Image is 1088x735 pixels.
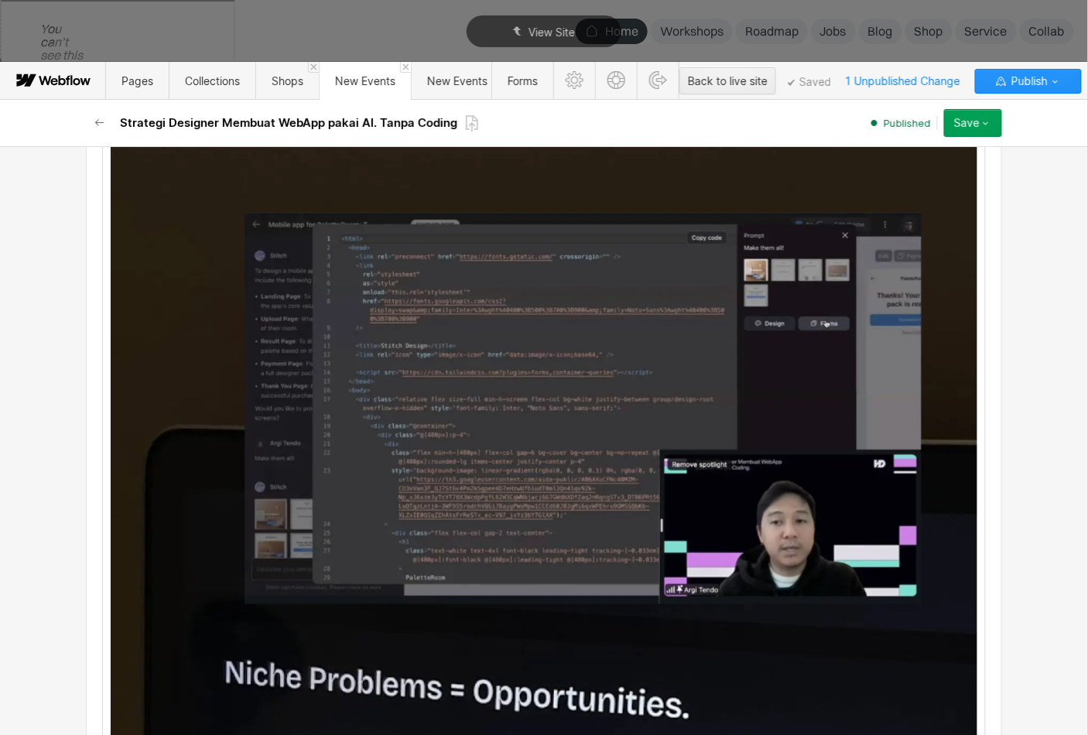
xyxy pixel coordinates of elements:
[120,115,457,131] h2: Strategi Designer Membuat WebApp pakai AI. Tanpa Coding
[427,74,531,87] span: New Events Bundles
[839,69,967,93] span: 1 Unpublished Change
[529,26,575,39] span: View Site
[884,116,931,130] span: Published
[944,109,1002,137] button: Save
[272,74,303,87] span: Shops
[679,67,776,94] button: Back to live site
[335,74,395,87] span: New Events
[400,62,411,73] a: Close 'New Events' tab
[121,74,153,87] span: Pages
[788,79,832,87] span: Saved
[508,74,538,87] span: Forms
[1008,70,1048,93] span: Publish
[688,70,768,93] div: Back to live site
[975,69,1082,94] button: Publish
[954,117,980,129] div: Save
[185,74,240,87] span: Collections
[308,62,319,73] a: Close 'Shops' tab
